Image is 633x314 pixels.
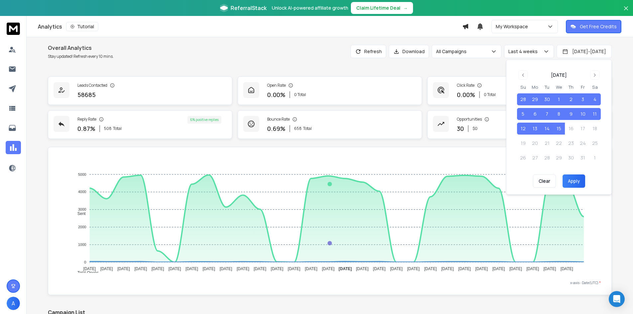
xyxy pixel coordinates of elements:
[403,5,408,11] span: →
[427,110,612,139] a: Opportunities30$0
[517,93,529,105] button: 28
[185,266,198,271] tspan: [DATE]
[390,266,403,271] tspan: [DATE]
[48,54,114,59] p: Stay updated! Refresh every 10 mins.
[77,124,95,133] p: 0.87 %
[237,266,249,271] tspan: [DATE]
[566,20,621,33] button: Get Free Credits
[66,22,98,31] button: Tutorial
[7,297,20,310] button: A
[104,126,112,131] span: 508
[339,266,352,271] tspan: [DATE]
[351,45,386,58] button: Refresh
[389,45,429,58] button: Download
[424,266,437,271] tspan: [DATE]
[48,44,114,52] h1: Overall Analytics
[48,76,232,105] a: Leads Contacted58685
[113,126,122,131] span: Total
[72,211,86,216] span: Sent
[517,84,529,91] th: Sunday
[48,110,232,139] a: Reply Rate0.87%508Total6% positive replies
[294,92,306,97] p: 0 Total
[436,48,469,55] p: All Campaigns
[441,266,454,271] tspan: [DATE]
[590,70,599,80] button: Go to next month
[577,108,589,120] button: 10
[553,84,565,91] th: Wednesday
[563,174,585,188] button: Apply
[83,266,96,271] tspan: [DATE]
[541,93,553,105] button: 30
[305,266,317,271] tspan: [DATE]
[622,4,630,20] button: Close banner
[231,4,266,12] span: ReferralStack
[526,266,539,271] tspan: [DATE]
[303,126,312,131] span: Total
[517,123,529,135] button: 12
[407,266,420,271] tspan: [DATE]
[267,83,286,88] p: Open Rate
[496,23,531,30] p: My Workspace
[59,280,601,285] p: x-axis : Date(UTC)
[533,174,556,188] button: Clear
[267,90,285,99] p: 0.00 %
[457,124,464,133] p: 30
[561,266,573,271] tspan: [DATE]
[84,260,86,264] tspan: 0
[271,266,283,271] tspan: [DATE]
[117,266,130,271] tspan: [DATE]
[475,266,488,271] tspan: [DATE]
[267,124,285,133] p: 0.69 %
[272,5,348,11] p: Unlock AI-powered affiliate growth
[518,70,528,80] button: Go to previous month
[78,190,86,194] tspan: 4000
[580,23,617,30] p: Get Free Credits
[72,270,99,275] span: Total Opens
[541,84,553,91] th: Tuesday
[77,90,96,99] p: 58685
[473,126,477,131] p: $ 0
[38,22,462,31] div: Analytics
[565,93,577,105] button: 2
[427,76,612,105] a: Click Rate0.00%0 Total
[238,76,422,105] a: Open Rate0.00%0 Total
[577,93,589,105] button: 3
[100,266,113,271] tspan: [DATE]
[77,117,96,122] p: Reply Rate
[553,123,565,135] button: 15
[458,266,471,271] tspan: [DATE]
[457,117,482,122] p: Opportunities
[544,266,556,271] tspan: [DATE]
[203,266,215,271] tspan: [DATE]
[373,266,386,271] tspan: [DATE]
[529,123,541,135] button: 13
[78,207,86,211] tspan: 3000
[267,117,290,122] p: Bounce Rate
[220,266,232,271] tspan: [DATE]
[577,84,589,91] th: Friday
[152,266,164,271] tspan: [DATE]
[187,116,221,124] div: 6 % positive replies
[509,266,522,271] tspan: [DATE]
[294,126,302,131] span: 658
[609,291,625,307] div: Open Intercom Messenger
[457,83,475,88] p: Click Rate
[254,266,266,271] tspan: [DATE]
[402,48,425,55] p: Download
[322,266,335,271] tspan: [DATE]
[589,84,601,91] th: Saturday
[78,225,86,229] tspan: 2000
[484,92,496,97] p: 0 Total
[589,93,601,105] button: 4
[288,266,300,271] tspan: [DATE]
[134,266,147,271] tspan: [DATE]
[492,266,505,271] tspan: [DATE]
[529,108,541,120] button: 6
[356,266,369,271] tspan: [DATE]
[541,123,553,135] button: 14
[508,48,540,55] p: Last 4 weeks
[517,108,529,120] button: 5
[541,108,553,120] button: 7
